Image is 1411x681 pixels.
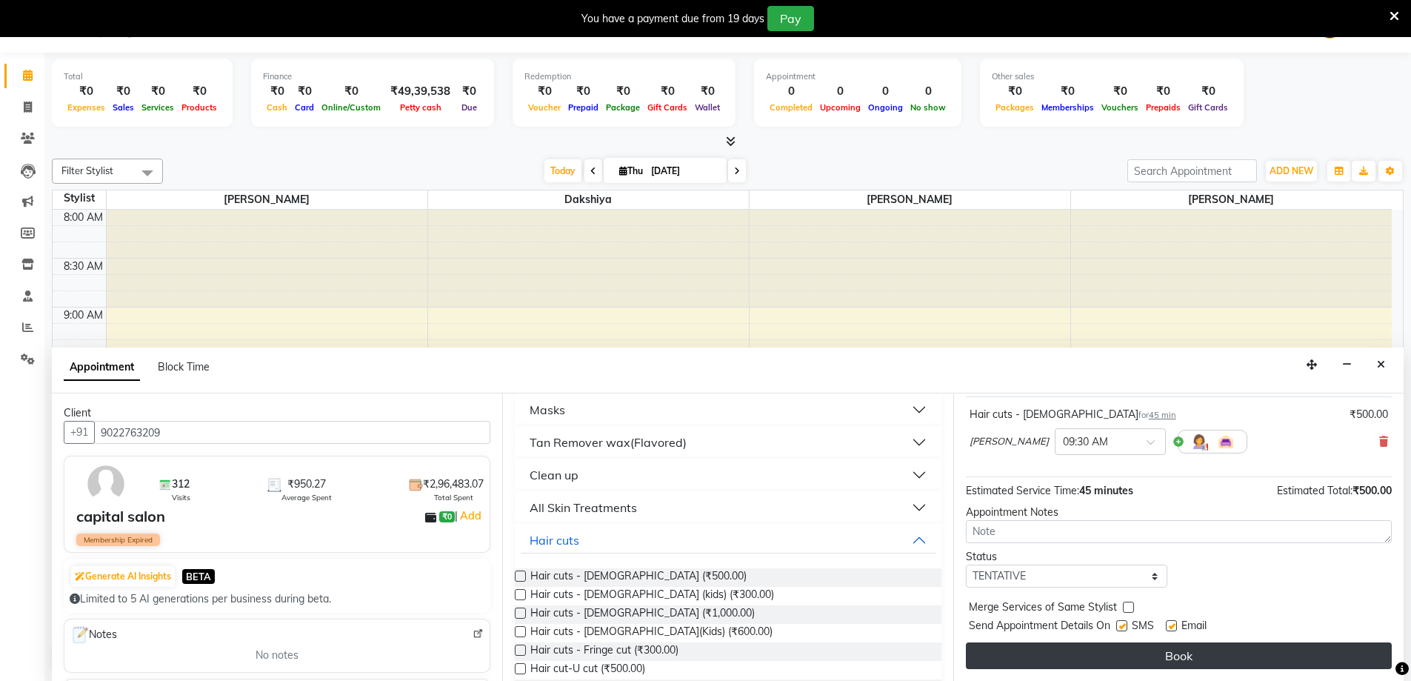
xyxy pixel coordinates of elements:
[864,83,907,100] div: 0
[138,102,178,113] span: Services
[172,476,190,492] span: 312
[1127,159,1257,182] input: Search Appointment
[76,534,160,546] span: Membership Expired
[456,83,482,100] div: ₹0
[1352,484,1392,497] span: ₹500.00
[384,83,456,100] div: ₹49,39,538
[172,492,190,503] span: Visits
[64,354,140,381] span: Appointment
[1142,83,1184,100] div: ₹0
[1184,102,1232,113] span: Gift Cards
[530,499,637,516] div: All Skin Treatments
[521,396,935,423] button: Masks
[455,507,484,525] span: |
[182,569,215,583] span: BETA
[524,70,724,83] div: Redemption
[318,83,384,100] div: ₹0
[70,625,117,645] span: Notes
[1138,410,1176,420] small: for
[750,190,1070,209] span: [PERSON_NAME]
[992,70,1232,83] div: Other sales
[966,549,1168,565] div: Status
[966,484,1079,497] span: Estimated Service Time:
[109,102,138,113] span: Sales
[64,70,221,83] div: Total
[64,83,109,100] div: ₹0
[602,83,644,100] div: ₹0
[644,102,691,113] span: Gift Cards
[530,605,755,624] span: Hair cuts - [DEMOGRAPHIC_DATA] (₹1,000.00)
[647,160,721,182] input: 2025-09-04
[263,83,291,100] div: ₹0
[969,599,1117,618] span: Merge Services of Same Stylist
[1266,161,1317,182] button: ADD NEW
[158,360,210,373] span: Block Time
[766,83,816,100] div: 0
[458,102,481,113] span: Due
[966,505,1392,520] div: Appointment Notes
[64,405,490,421] div: Client
[602,102,644,113] span: Package
[564,83,602,100] div: ₹0
[530,466,578,484] div: Clean up
[530,401,565,419] div: Masks
[530,433,687,451] div: Tan Remover wax(Flavored)
[53,190,106,206] div: Stylist
[1370,353,1392,376] button: Close
[524,102,564,113] span: Voucher
[970,434,1049,449] span: [PERSON_NAME]
[263,102,291,113] span: Cash
[767,6,814,31] button: Pay
[84,462,127,505] img: avatar
[524,83,564,100] div: ₹0
[691,102,724,113] span: Wallet
[1132,618,1154,637] span: SMS
[287,476,326,492] span: ₹950.27
[1217,433,1235,451] img: Interior.png
[766,70,950,83] div: Appointment
[291,83,318,100] div: ₹0
[256,648,298,663] span: No notes
[1350,407,1388,422] div: ₹500.00
[76,505,165,528] div: capital salon
[281,492,332,503] span: Average Spent
[61,259,106,274] div: 8:30 AM
[1038,102,1098,113] span: Memberships
[907,102,950,113] span: No show
[1071,190,1392,209] span: [PERSON_NAME]
[1277,484,1352,497] span: Estimated Total:
[178,83,221,100] div: ₹0
[521,429,935,456] button: Tan Remover wax(Flavored)
[1181,618,1207,637] span: Email
[564,102,602,113] span: Prepaid
[530,624,773,642] span: Hair cuts - [DEMOGRAPHIC_DATA](Kids) (₹600.00)
[396,102,445,113] span: Petty cash
[1142,102,1184,113] span: Prepaids
[291,102,318,113] span: Card
[644,83,691,100] div: ₹0
[691,83,724,100] div: ₹0
[992,102,1038,113] span: Packages
[616,165,647,176] span: Thu
[1038,83,1098,100] div: ₹0
[64,421,95,444] button: +91
[138,83,178,100] div: ₹0
[530,568,747,587] span: Hair cuts - [DEMOGRAPHIC_DATA] (₹500.00)
[1098,83,1142,100] div: ₹0
[263,70,482,83] div: Finance
[434,492,473,503] span: Total Spent
[521,494,935,521] button: All Skin Treatments
[907,83,950,100] div: 0
[766,102,816,113] span: Completed
[1079,484,1133,497] span: 45 minutes
[61,165,113,176] span: Filter Stylist
[966,642,1392,669] button: Book
[70,591,484,607] div: Limited to 5 AI generations per business during beta.
[864,102,907,113] span: Ongoing
[1270,165,1313,176] span: ADD NEW
[969,618,1110,637] span: Send Appointment Details On
[1190,433,1208,451] img: Hairdresser.png
[816,102,864,113] span: Upcoming
[94,421,490,444] input: Search by Name/Mobile/Email/Code
[521,527,935,554] button: Hair cuts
